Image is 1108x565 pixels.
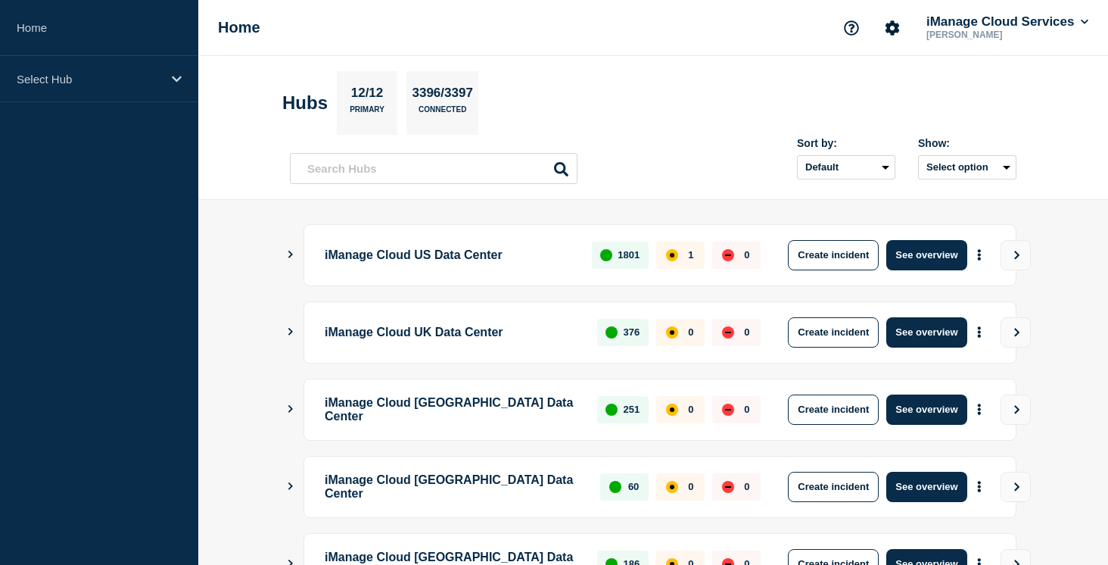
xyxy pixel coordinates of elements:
p: 0 [744,326,749,338]
p: Select Hub [17,73,162,86]
button: View [1001,317,1031,348]
div: up [600,249,612,261]
p: Connected [419,105,466,121]
button: See overview [886,472,966,502]
button: Create incident [788,472,879,502]
p: iManage Cloud US Data Center [325,240,574,270]
p: 0 [688,481,693,492]
button: See overview [886,240,966,270]
button: View [1001,240,1031,270]
button: Create incident [788,395,879,425]
button: See overview [886,317,966,348]
p: 251 [624,404,640,415]
div: down [722,249,734,261]
button: View [1001,472,1031,502]
button: Account settings [876,12,908,44]
p: iManage Cloud [GEOGRAPHIC_DATA] Data Center [325,472,583,502]
div: affected [666,481,678,493]
p: Primary [350,105,384,121]
button: Show Connected Hubs [287,326,294,338]
p: 12/12 [345,86,389,105]
button: Create incident [788,317,879,348]
div: down [722,326,734,339]
p: 0 [744,249,749,261]
button: View [1001,395,1031,425]
p: 60 [628,481,639,492]
button: More actions [969,395,989,423]
h1: Home [218,19,260,36]
h2: Hubs [282,92,328,114]
button: More actions [969,473,989,501]
p: 3396/3397 [406,86,478,105]
p: iManage Cloud [GEOGRAPHIC_DATA] Data Center [325,395,580,425]
div: affected [666,404,678,416]
p: 0 [688,326,693,338]
button: Create incident [788,240,879,270]
div: down [722,404,734,416]
button: iManage Cloud Services [923,14,1091,30]
button: More actions [969,241,989,269]
select: Sort by [797,155,895,179]
p: 0 [744,481,749,492]
button: Select option [918,155,1016,179]
div: affected [666,326,678,339]
p: 376 [624,326,640,338]
button: See overview [886,395,966,425]
div: down [722,481,734,493]
button: Show Connected Hubs [287,481,294,492]
div: Show: [918,137,1016,149]
button: Show Connected Hubs [287,404,294,415]
input: Search Hubs [290,153,577,184]
p: 0 [688,404,693,415]
button: More actions [969,318,989,346]
div: affected [666,249,678,261]
div: up [609,481,621,493]
button: Support [836,12,867,44]
p: 0 [744,404,749,415]
p: 1 [688,249,693,261]
p: 1801 [618,249,640,261]
div: Sort by: [797,137,895,149]
p: iManage Cloud UK Data Center [325,317,580,348]
div: up [605,326,618,339]
p: [PERSON_NAME] [923,30,1081,40]
button: Show Connected Hubs [287,249,294,261]
div: up [605,404,618,416]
